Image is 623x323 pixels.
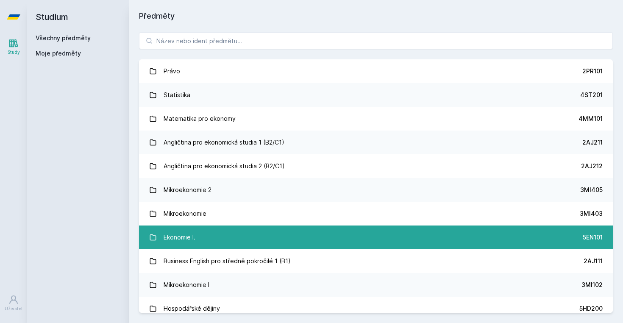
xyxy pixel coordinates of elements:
[139,107,613,131] a: Matematika pro ekonomy 4MM101
[164,181,211,198] div: Mikroekonomie 2
[139,154,613,178] a: Angličtina pro ekonomická studia 2 (B2/C1) 2AJ212
[580,209,603,218] div: 3MI403
[2,34,25,60] a: Study
[139,249,613,273] a: Business English pro středně pokročilé 1 (B1) 2AJ111
[581,281,603,289] div: 3MI102
[164,276,209,293] div: Mikroekonomie I
[139,202,613,226] a: Mikroekonomie 3MI403
[164,63,180,80] div: Právo
[139,297,613,320] a: Hospodářské dějiny 5HD200
[164,229,195,246] div: Ekonomie I.
[578,114,603,123] div: 4MM101
[8,49,20,56] div: Study
[582,138,603,147] div: 2AJ211
[2,290,25,316] a: Uživatel
[582,67,603,75] div: 2PR101
[36,49,81,58] span: Moje předměty
[139,131,613,154] a: Angličtina pro ekonomická studia 1 (B2/C1) 2AJ211
[164,205,206,222] div: Mikroekonomie
[139,83,613,107] a: Statistika 4ST201
[164,158,285,175] div: Angličtina pro ekonomická studia 2 (B2/C1)
[583,233,603,242] div: 5EN101
[139,273,613,297] a: Mikroekonomie I 3MI102
[164,86,190,103] div: Statistika
[164,253,291,270] div: Business English pro středně pokročilé 1 (B1)
[5,306,22,312] div: Uživatel
[580,91,603,99] div: 4ST201
[164,110,236,127] div: Matematika pro ekonomy
[581,162,603,170] div: 2AJ212
[139,59,613,83] a: Právo 2PR101
[584,257,603,265] div: 2AJ111
[139,226,613,249] a: Ekonomie I. 5EN101
[164,134,284,151] div: Angličtina pro ekonomická studia 1 (B2/C1)
[139,32,613,49] input: Název nebo ident předmětu…
[164,300,220,317] div: Hospodářské dějiny
[579,304,603,313] div: 5HD200
[36,34,91,42] a: Všechny předměty
[139,10,613,22] h1: Předměty
[139,178,613,202] a: Mikroekonomie 2 3MI405
[580,186,603,194] div: 3MI405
